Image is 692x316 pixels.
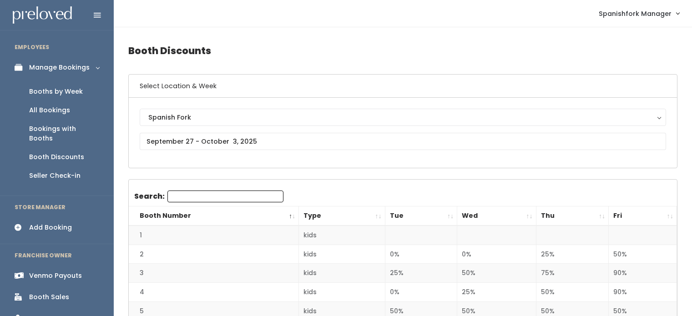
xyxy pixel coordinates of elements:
label: Search: [134,191,283,202]
div: Booth Sales [29,292,69,302]
input: September 27 - October 3, 2025 [140,133,666,150]
td: 25% [536,245,609,264]
th: Booth Number: activate to sort column descending [129,206,299,226]
div: Bookings with Booths [29,124,99,143]
h4: Booth Discounts [128,38,677,63]
span: Spanishfork Manager [599,9,672,19]
td: 90% [609,283,677,302]
a: Spanishfork Manager [590,4,688,23]
td: 0% [457,245,536,264]
div: Booths by Week [29,87,83,96]
div: Venmo Payouts [29,271,82,281]
th: Type: activate to sort column ascending [299,206,385,226]
th: Tue: activate to sort column ascending [385,206,457,226]
th: Thu: activate to sort column ascending [536,206,609,226]
td: 50% [536,283,609,302]
input: Search: [167,191,283,202]
img: preloved logo [13,6,72,24]
div: Manage Bookings [29,63,90,72]
td: 1 [129,226,299,245]
td: 0% [385,283,457,302]
div: Add Booking [29,223,72,232]
th: Fri: activate to sort column ascending [609,206,677,226]
td: 2 [129,245,299,264]
td: 25% [385,264,457,283]
td: 25% [457,283,536,302]
td: kids [299,226,385,245]
td: kids [299,245,385,264]
td: 50% [609,245,677,264]
div: Seller Check-in [29,171,81,181]
td: kids [299,283,385,302]
td: 4 [129,283,299,302]
div: Booth Discounts [29,152,84,162]
td: 90% [609,264,677,283]
div: All Bookings [29,105,70,115]
td: 3 [129,264,299,283]
td: 0% [385,245,457,264]
td: 75% [536,264,609,283]
h6: Select Location & Week [129,75,677,98]
td: kids [299,264,385,283]
div: Spanish Fork [148,112,657,122]
td: 50% [457,264,536,283]
th: Wed: activate to sort column ascending [457,206,536,226]
button: Spanish Fork [140,109,666,126]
